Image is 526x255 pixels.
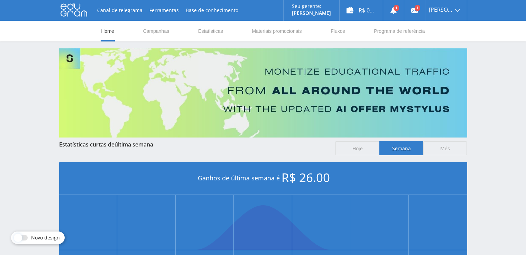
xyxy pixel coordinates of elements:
[292,3,331,9] p: Seu gerente:
[373,21,425,41] a: Programa de referência
[423,141,467,155] span: Mês
[59,48,467,138] img: Banner
[59,162,467,195] div: Ganhos de última semana é
[330,21,345,41] a: Fluxos
[429,7,453,12] span: [PERSON_NAME]
[142,21,170,41] a: Campanhas
[31,235,60,240] span: Novo design
[292,10,331,16] p: [PERSON_NAME]
[251,21,302,41] a: Materiais promocionais
[197,21,224,41] a: Estatísticas
[101,21,115,41] a: Home
[335,141,379,155] span: Hoje
[59,141,329,148] div: Estatísticas curtas de
[379,141,423,155] span: Semana
[114,141,153,148] span: última semana
[282,169,330,186] span: R$ 26.00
